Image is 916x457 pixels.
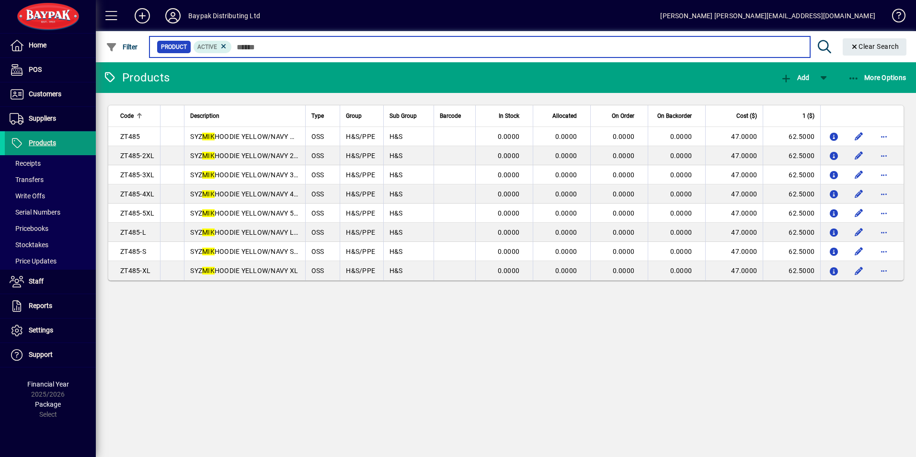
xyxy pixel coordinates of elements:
em: MIK [202,190,215,198]
span: SYZ HOODIE YELLOW/NAVY 4XL [190,190,302,198]
span: ZT485-3XL [120,171,154,179]
span: SYZ HOODIE YELLOW/NAVY 3XL [190,171,302,179]
button: More options [876,206,892,221]
em: MIK [202,209,215,217]
span: SYZ HOODIE YELLOW/NAVY 5XL [190,209,302,217]
span: Code [120,111,134,121]
mat-chip: Activation Status: Active [194,41,232,53]
span: 1 ($) [802,111,814,121]
button: Edit [851,167,867,183]
span: 0.0000 [670,248,692,255]
button: Edit [851,186,867,202]
span: On Backorder [657,111,692,121]
div: [PERSON_NAME] [PERSON_NAME][EMAIL_ADDRESS][DOMAIN_NAME] [660,8,875,23]
td: 47.0000 [705,146,763,165]
span: Write Offs [10,192,45,200]
span: H&S/PPE [346,133,375,140]
span: 0.0000 [498,152,520,160]
span: OSS [311,248,324,255]
span: 0.0000 [555,190,577,198]
span: OSS [311,209,324,217]
div: In Stock [481,111,528,121]
a: Customers [5,82,96,106]
a: Settings [5,319,96,343]
button: Edit [851,263,867,278]
td: 47.0000 [705,165,763,184]
span: 0.0000 [613,209,635,217]
span: SYZ HOODIE YELLOW/NAVY 2XL [190,152,302,160]
span: OSS [311,267,324,274]
a: Transfers [5,171,96,188]
td: 62.5000 [763,165,820,184]
span: ZT485-S [120,248,146,255]
em: MIK [202,152,215,160]
a: Receipts [5,155,96,171]
td: 62.5000 [763,184,820,204]
a: Stocktakes [5,237,96,253]
button: Filter [103,38,140,56]
td: 62.5000 [763,261,820,280]
div: On Backorder [654,111,700,121]
span: ZT485 [120,133,140,140]
button: Edit [851,206,867,221]
span: Reports [29,302,52,309]
button: Add [778,69,812,86]
span: 0.0000 [613,228,635,236]
span: 0.0000 [670,228,692,236]
button: More options [876,186,892,202]
span: 0.0000 [498,133,520,140]
span: 0.0000 [498,248,520,255]
div: Code [120,111,154,121]
span: SYZ HOODIE YELLOW/NAVY XL [190,267,298,274]
span: Settings [29,326,53,334]
a: Support [5,343,96,367]
span: Clear Search [850,43,899,50]
span: H&S [389,190,403,198]
span: In Stock [499,111,519,121]
em: MIK [202,171,215,179]
td: 47.0000 [705,204,763,223]
span: Active [197,44,217,50]
span: Price Updates [10,257,57,265]
span: Package [35,400,61,408]
td: 47.0000 [705,127,763,146]
span: 0.0000 [670,171,692,179]
span: H&S/PPE [346,248,375,255]
span: Receipts [10,160,41,167]
span: H&S/PPE [346,190,375,198]
span: H&S [389,248,403,255]
span: Type [311,111,324,121]
span: 0.0000 [613,171,635,179]
div: Allocated [539,111,585,121]
button: Edit [851,225,867,240]
a: POS [5,58,96,82]
span: Allocated [552,111,577,121]
span: Staff [29,277,44,285]
span: 0.0000 [613,267,635,274]
td: 62.5000 [763,223,820,242]
span: Suppliers [29,114,56,122]
button: More options [876,129,892,144]
span: 0.0000 [555,209,577,217]
span: 0.0000 [613,133,635,140]
span: Sub Group [389,111,417,121]
span: SYZ HOODIE YELLOW/NAVY MEDIUM [190,133,316,140]
span: Customers [29,90,61,98]
span: OSS [311,133,324,140]
td: 62.5000 [763,146,820,165]
button: More Options [846,69,909,86]
a: Serial Numbers [5,204,96,220]
span: Transfers [10,176,44,183]
span: 0.0000 [555,171,577,179]
button: More options [876,225,892,240]
div: Products [103,70,170,85]
span: H&S/PPE [346,267,375,274]
em: MIK [202,267,215,274]
td: 47.0000 [705,223,763,242]
div: On Order [596,111,643,121]
button: Clear [843,38,907,56]
span: 0.0000 [555,248,577,255]
span: 0.0000 [670,209,692,217]
button: Add [127,7,158,24]
td: 47.0000 [705,242,763,261]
